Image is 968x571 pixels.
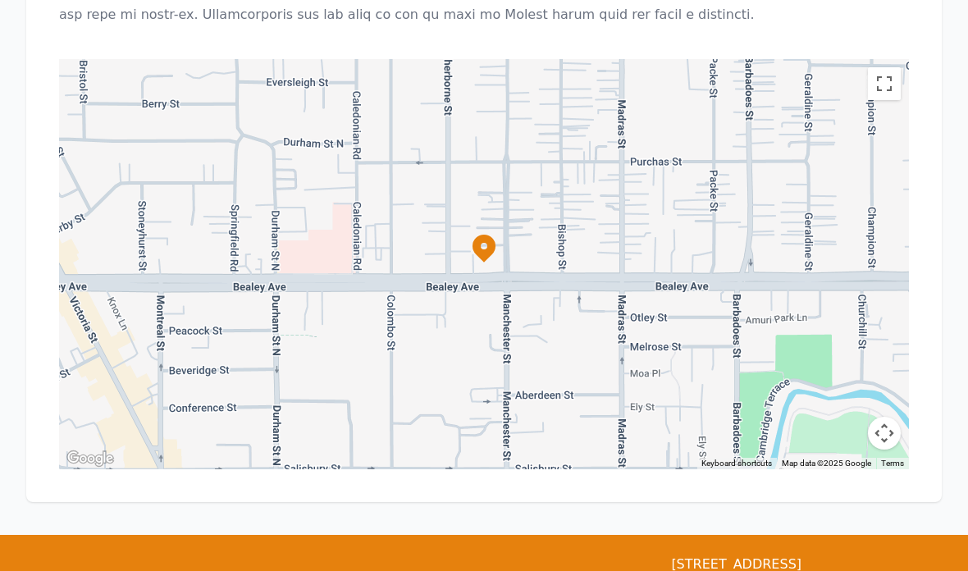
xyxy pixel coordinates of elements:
[868,417,901,450] button: Map camera controls
[868,67,901,100] button: Toggle fullscreen view
[782,459,871,468] span: Map data ©2025 Google
[701,458,772,469] button: Keyboard shortcuts
[63,448,117,469] a: Open this area in Google Maps (opens a new window)
[881,459,904,468] a: Terms (opens in new tab)
[63,448,117,469] img: Google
